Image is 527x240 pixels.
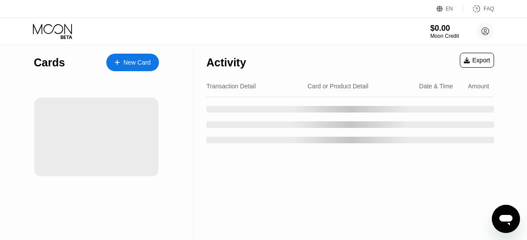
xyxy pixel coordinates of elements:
[419,83,453,90] div: Date & Time
[446,6,453,12] div: EN
[492,205,520,233] iframe: Button to launch messaging window
[430,24,459,33] div: $0.00
[307,83,368,90] div: Card or Product Detail
[468,83,489,90] div: Amount
[464,57,490,64] div: Export
[463,4,494,13] div: FAQ
[460,53,494,68] div: Export
[123,59,151,66] div: New Card
[430,33,459,39] div: Moon Credit
[206,56,246,69] div: Activity
[430,24,459,39] div: $0.00Moon Credit
[484,6,494,12] div: FAQ
[206,83,256,90] div: Transaction Detail
[106,54,159,71] div: New Card
[34,56,65,69] div: Cards
[437,4,463,13] div: EN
